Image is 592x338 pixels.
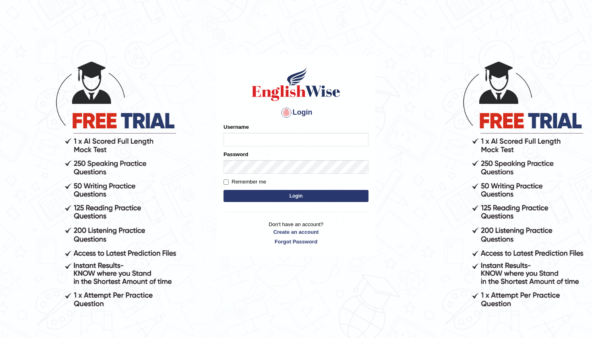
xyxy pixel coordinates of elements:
button: Login [224,190,368,202]
label: Username [224,123,249,131]
label: Remember me [224,178,266,186]
a: Forgot Password [224,238,368,245]
p: Don't have an account? [224,221,368,245]
a: Create an account [224,228,368,236]
label: Password [224,150,248,158]
img: Logo of English Wise sign in for intelligent practice with AI [250,66,342,102]
h4: Login [224,106,368,119]
input: Remember me [224,179,229,185]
